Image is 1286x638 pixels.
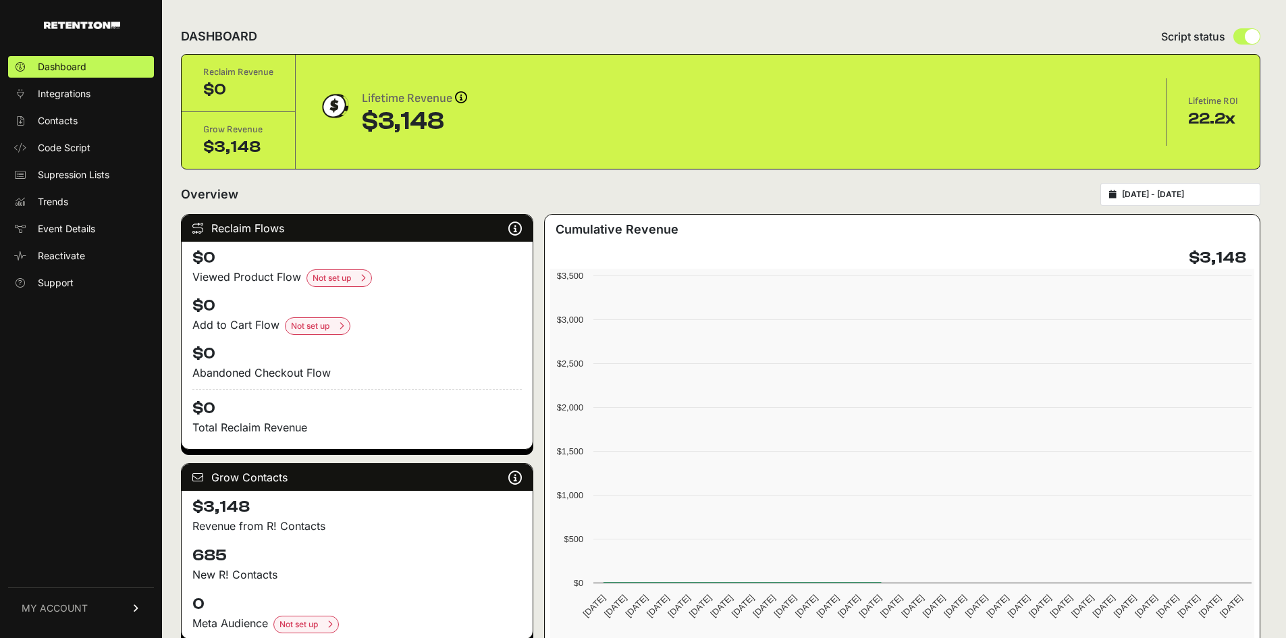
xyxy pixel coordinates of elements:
[192,419,522,435] p: Total Reclaim Revenue
[192,545,522,566] h4: 685
[1197,593,1223,619] text: [DATE]
[203,136,273,158] div: $3,148
[317,89,351,123] img: dollar-coin-05c43ed7efb7bc0c12610022525b4bbbb207c7efeef5aecc26f025e68dcafac9.png
[192,365,522,381] div: Abandoned Checkout Flow
[793,593,820,619] text: [DATE]
[984,593,1011,619] text: [DATE]
[182,464,533,491] div: Grow Contacts
[192,615,522,633] div: Meta Audience
[192,247,522,269] h4: $0
[38,114,78,128] span: Contacts
[192,295,522,317] h4: $0
[38,60,86,74] span: Dashboard
[8,137,154,159] a: Code Script
[624,593,650,619] text: [DATE]
[1176,593,1202,619] text: [DATE]
[942,593,969,619] text: [DATE]
[1069,593,1096,619] text: [DATE]
[192,496,522,518] h4: $3,148
[8,83,154,105] a: Integrations
[8,272,154,294] a: Support
[602,593,628,619] text: [DATE]
[38,249,85,263] span: Reactivate
[645,593,671,619] text: [DATE]
[8,587,154,629] a: MY ACCOUNT
[182,215,533,242] div: Reclaim Flows
[900,593,926,619] text: [DATE]
[730,593,756,619] text: [DATE]
[857,593,884,619] text: [DATE]
[557,315,583,325] text: $3,000
[192,389,522,419] h4: $0
[181,185,238,204] h2: Overview
[192,518,522,534] p: Revenue from R! Contacts
[666,593,693,619] text: [DATE]
[1091,593,1117,619] text: [DATE]
[192,269,522,287] div: Viewed Product Flow
[557,271,583,281] text: $3,500
[8,191,154,213] a: Trends
[203,79,273,101] div: $0
[557,358,583,369] text: $2,500
[38,141,90,155] span: Code Script
[1006,593,1032,619] text: [DATE]
[1188,95,1238,108] div: Lifetime ROI
[574,578,583,588] text: $0
[1154,593,1181,619] text: [DATE]
[564,534,583,544] text: $500
[581,593,608,619] text: [DATE]
[8,245,154,267] a: Reactivate
[1161,28,1225,45] span: Script status
[1218,593,1244,619] text: [DATE]
[751,593,778,619] text: [DATE]
[192,566,522,583] p: New R! Contacts
[1189,247,1246,269] h4: $3,148
[203,123,273,136] div: Grow Revenue
[709,593,735,619] text: [DATE]
[963,593,990,619] text: [DATE]
[1188,108,1238,130] div: 22.2x
[38,168,109,182] span: Supression Lists
[192,343,522,365] h4: $0
[362,108,467,135] div: $3,148
[1112,593,1138,619] text: [DATE]
[772,593,799,619] text: [DATE]
[1027,593,1053,619] text: [DATE]
[192,317,522,335] div: Add to Cart Flow
[38,87,90,101] span: Integrations
[557,402,583,413] text: $2,000
[362,89,467,108] div: Lifetime Revenue
[22,602,88,615] span: MY ACCOUNT
[556,220,678,239] h3: Cumulative Revenue
[192,593,522,615] h4: 0
[921,593,947,619] text: [DATE]
[815,593,841,619] text: [DATE]
[557,446,583,456] text: $1,500
[8,56,154,78] a: Dashboard
[8,110,154,132] a: Contacts
[1133,593,1160,619] text: [DATE]
[44,22,120,29] img: Retention.com
[38,195,68,209] span: Trends
[557,490,583,500] text: $1,000
[38,276,74,290] span: Support
[8,218,154,240] a: Event Details
[203,65,273,79] div: Reclaim Revenue
[836,593,862,619] text: [DATE]
[38,222,95,236] span: Event Details
[687,593,714,619] text: [DATE]
[8,164,154,186] a: Supression Lists
[181,27,257,46] h2: DASHBOARD
[878,593,905,619] text: [DATE]
[1048,593,1075,619] text: [DATE]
